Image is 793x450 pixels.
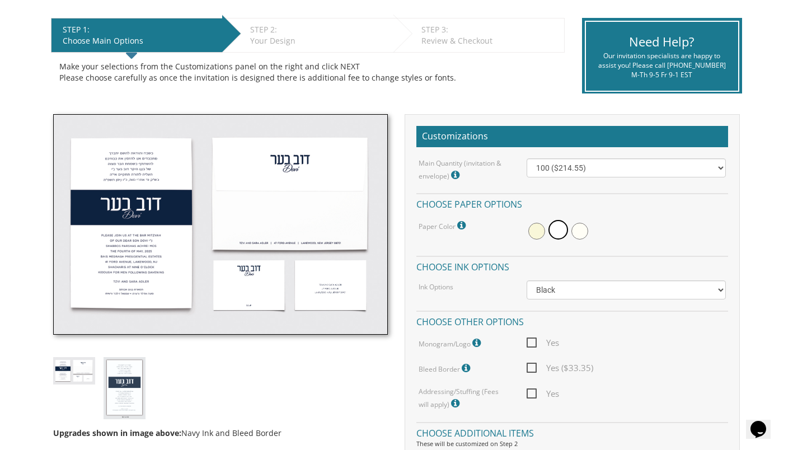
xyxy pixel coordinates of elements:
label: Monogram/Logo [419,336,484,350]
div: Make your selections from the Customizations panel on the right and click NEXT Please choose care... [59,61,556,83]
span: Yes ($33.35) [527,361,593,375]
label: Paper Color [419,218,468,233]
h4: Choose additional items [416,422,728,442]
div: STEP 2: [250,24,388,35]
span: Upgrades shown in image above: [53,428,181,438]
h4: Choose other options [416,311,728,330]
label: Bleed Border [419,361,473,376]
div: STEP 1: [63,24,217,35]
img: bminv-thumb-17.jpg [53,357,95,385]
span: Yes [527,336,559,350]
div: Our invitation specialists are happy to assist you! Please call [PHONE_NUMBER] M-Th 9-5 Fr 9-1 EST [594,51,730,79]
div: Need Help? [594,33,730,50]
div: STEP 3: [421,24,559,35]
iframe: chat widget [746,405,782,439]
div: Review & Checkout [421,35,559,46]
label: Ink Options [419,282,453,292]
h4: Choose paper options [416,193,728,213]
h2: Customizations [416,126,728,147]
div: These will be customized on Step 2 [416,439,728,448]
div: Your Design [250,35,388,46]
label: Addressing/Stuffing (Fees will apply) [419,387,510,411]
img: bminv-thumb-17.jpg [53,114,388,335]
img: no%20bleed%20samples-3.jpg [104,357,146,419]
div: Choose Main Options [63,35,217,46]
span: Yes [527,387,559,401]
h4: Choose ink options [416,256,728,275]
label: Main Quantity (invitation & envelope) [419,158,510,182]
